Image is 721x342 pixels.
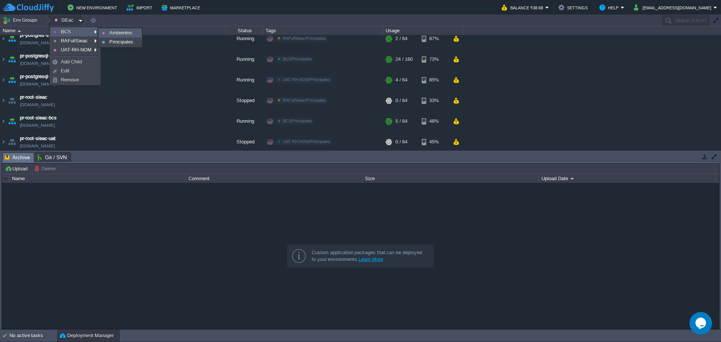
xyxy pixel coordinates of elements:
[187,174,362,183] div: Comment
[20,114,57,122] a: pr-root-sieac-bcs
[363,174,539,183] div: Size
[395,132,407,152] div: 0 / 64
[540,174,715,183] div: Upload Date
[61,77,79,83] span: Remove
[20,135,56,142] a: pr-root-sieac-uat
[20,39,55,47] span: [DOMAIN_NAME]
[109,39,133,45] span: Principales
[3,15,40,26] button: Env Groups
[51,58,100,66] a: Add Child
[18,30,21,32] img: AMDAwAAAACH5BAEAAAAALAAAAAABAAEAAAICRAEAOw==
[109,30,133,36] span: Ambientes
[226,90,263,111] div: Stopped
[51,46,100,54] a: UAT-RH-NOM
[20,122,55,129] a: [DOMAIN_NAME]
[599,3,621,12] button: Help
[61,59,82,65] span: Add Child
[226,29,263,49] div: Running
[422,132,446,152] div: 45%
[7,29,17,49] img: AMDAwAAAACH5BAEAAAAALAAAAAABAAEAAAICRAEAOw==
[283,139,330,144] span: UAT-RH-NOM/Principales
[226,70,263,90] div: Running
[10,174,186,183] div: Name
[51,67,100,75] a: Edit
[226,111,263,131] div: Running
[51,76,100,84] a: Remove
[226,49,263,69] div: Running
[395,90,407,111] div: 0 / 64
[0,70,6,90] img: AMDAwAAAACH5BAEAAAAALAAAAAABAAEAAAICRAEAOw==
[20,32,65,39] a: pr-postgres-sieac-pb
[38,153,67,162] span: Git / SVN
[3,3,54,12] img: CloudJiffy
[689,312,713,334] iframe: chat widget
[20,101,55,108] a: [DOMAIN_NAME]
[60,332,114,339] button: Deployment Manager
[61,29,71,35] span: BCS
[422,49,446,69] div: 73%
[20,80,55,88] span: [DOMAIN_NAME]
[283,119,312,123] span: BCS/Principales
[51,28,100,36] a: BCS
[0,49,6,69] img: AMDAwAAAACH5BAEAAAAALAAAAAABAAEAAAICRAEAOw==
[20,60,55,67] span: [DOMAIN_NAME]
[5,153,30,162] span: Archive
[395,49,413,69] div: 24 / 160
[20,73,70,80] a: pr-postgresql-sieac-uat
[7,49,17,69] img: AMDAwAAAACH5BAEAAAAALAAAAAABAAEAAAICRAEAOw==
[0,111,6,131] img: AMDAwAAAACH5BAEAAAAALAAAAAABAAEAAAICRAEAOw==
[5,165,30,172] button: Upload
[359,256,383,262] a: Learn More
[54,15,76,26] button: SIEac
[384,26,463,35] div: Usage
[283,36,326,41] span: RAFullSieac/Principales
[0,132,6,152] img: AMDAwAAAACH5BAEAAAAALAAAAAABAAEAAAICRAEAOw==
[558,3,590,12] button: Settings
[20,142,55,150] a: [DOMAIN_NAME]
[634,3,713,12] button: [EMAIL_ADDRESS][DOMAIN_NAME]
[395,29,407,49] div: 2 / 64
[51,37,100,45] a: RAFullSieac
[283,57,312,61] span: BCS/Principales
[7,111,17,131] img: AMDAwAAAACH5BAEAAAAALAAAAAABAAEAAAICRAEAOw==
[283,98,326,102] span: RAFullSieac/Principales
[99,38,141,46] a: Principales
[161,3,202,12] button: Marketplace
[99,29,141,37] a: Ambientes
[283,77,330,82] span: UAT-RH-NOM/Principales
[226,132,263,152] div: Stopped
[395,111,407,131] div: 5 / 64
[127,3,155,12] button: Import
[226,26,263,35] div: Status
[61,47,92,53] span: UAT-RH-NOM
[7,70,17,90] img: AMDAwAAAACH5BAEAAAAALAAAAAABAAEAAAICRAEAOw==
[422,90,446,111] div: 33%
[7,132,17,152] img: AMDAwAAAACH5BAEAAAAALAAAAAABAAEAAAICRAEAOw==
[0,90,6,111] img: AMDAwAAAACH5BAEAAAAALAAAAAABAAEAAAICRAEAOw==
[422,29,446,49] div: 87%
[422,70,446,90] div: 85%
[1,26,225,35] div: Name
[422,111,446,131] div: 48%
[20,93,47,101] a: pr-root-sieac
[395,70,407,90] div: 4 / 64
[7,90,17,111] img: AMDAwAAAACH5BAEAAAAALAAAAAABAAEAAAICRAEAOw==
[502,3,545,12] button: Balance ₹38.68
[20,52,71,60] a: pr-postgresql-sieac-bcs
[312,249,427,263] div: Custom application packages that can be deployed to your environments.
[34,165,58,172] button: Delete
[61,38,88,44] span: RAFullSieac
[68,3,119,12] button: New Environment
[9,330,56,342] div: No active tasks
[61,68,69,74] span: Edit
[264,26,383,35] div: Tags
[0,29,6,49] img: AMDAwAAAACH5BAEAAAAALAAAAAABAAEAAAICRAEAOw==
